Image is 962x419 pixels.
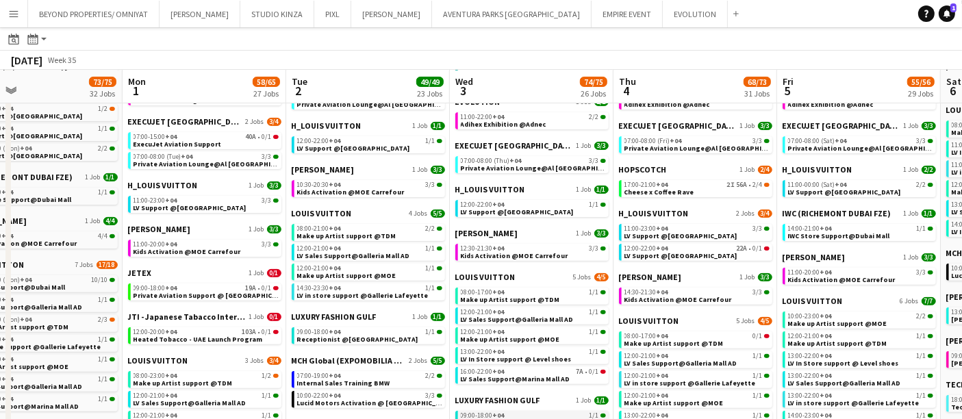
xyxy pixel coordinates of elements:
[455,272,516,282] span: LOUIS VUITTON
[624,251,737,260] span: LV Support @Mall of the Emirates
[740,166,755,174] span: 1 Job
[329,283,341,292] span: +04
[788,275,896,284] span: Kids Activation @MOE Carrefour
[594,273,609,281] span: 4/5
[783,296,843,306] span: LOUIS VUITTON
[461,309,505,316] span: 12:00-21:00
[619,272,772,282] a: [PERSON_NAME]1 Job3/3
[262,197,272,204] span: 3/3
[455,272,609,282] a: LOUIS VUITTON5 Jobs4/5
[922,253,936,262] span: 3/3
[624,188,694,196] span: Cheese x Coffee Rave
[455,97,609,140] div: EVOLUTION1 Job2/211:00-22:00+042/2Adihex Exhibition @Adnec
[922,122,936,130] span: 3/3
[297,138,341,144] span: 12:00-22:00
[783,252,846,262] span: JACK MORTON
[788,269,832,276] span: 11:00-20:00
[134,240,279,255] a: 11:00-20:00+043/3Kids Activation @MOE Carrefour
[246,134,257,140] span: 40A
[753,225,763,232] span: 3/3
[904,166,919,174] span: 1 Job
[297,264,442,279] a: 12:00-21:00+041/1Make up Artist support @MOE
[431,122,445,130] span: 1/1
[2,295,14,304] span: +04
[431,166,445,174] span: 3/3
[134,285,279,292] div: •
[166,196,177,205] span: +04
[737,209,755,218] span: 2 Jobs
[753,138,763,144] span: 3/3
[128,116,243,127] span: EXECUJET MIDDLE EAST CO
[181,152,193,161] span: +04
[455,228,518,238] span: JACK MORTON
[99,145,108,152] span: 2/2
[619,164,772,208] div: HOPSCOTCH1 Job2/417:00-21:00+042I56A•2/4Cheese x Coffee Rave
[292,164,445,175] a: [PERSON_NAME]1 Job3/3
[461,207,574,216] span: LV Support @Mall of the Emirates
[783,120,901,131] span: EXECUJET MIDDLE EAST CO
[103,173,118,181] span: 1/1
[592,1,663,27] button: EMPIRE EVENT
[128,312,246,322] span: JTI - Japanese Tabacco International
[246,285,257,292] span: 19A
[99,105,108,112] span: 1/2
[590,157,599,164] span: 3/3
[461,295,560,304] span: Make up Artist support @TDM
[727,181,735,188] span: 2I
[128,268,281,278] a: JETEX1 Job0/1
[590,289,599,296] span: 1/1
[783,252,936,296] div: [PERSON_NAME]1 Job3/311:00-20:00+043/3Kids Activation @MOE Carrefour
[297,188,405,196] span: Kids Activation @MOE Carrefour
[329,224,341,233] span: +04
[297,244,442,259] a: 12:00-21:00+041/1LV Sales Support@Galleria Mall AD
[624,180,770,196] a: 17:00-21:00+042I56A•2/4Cheese x Coffee Rave
[297,181,341,188] span: 10:30-20:30
[297,231,396,240] span: Make up Artist support @TDM
[21,144,32,153] span: +04
[619,208,772,272] div: H_LOUIS VUITTON2 Jobs3/411:00-23:00+043/3LV Support @[GEOGRAPHIC_DATA]12:00-22:00+0422A•0/1LV Sup...
[461,114,505,120] span: 11:00-22:00
[624,144,789,153] span: Private Aviation Lounge@Al Maktoum Airport
[2,124,14,133] span: +04
[292,120,445,131] a: H_LOUIS VUITTON1 Job1/1
[297,100,461,109] span: Private Aviation Lounge@Al Maktoum Airport
[619,208,689,218] span: H_LOUIS VUITTON
[166,132,177,141] span: +04
[461,200,606,216] a: 12:00-22:00+041/1LV Support @[GEOGRAPHIC_DATA]
[297,144,410,153] span: LV Support @Mall of the Emirates
[2,104,14,113] span: +04
[99,233,108,240] span: 4/4
[28,1,160,27] button: BEYOND PROPERTIES/ OMNIYAT
[267,225,281,233] span: 3/3
[297,180,442,196] a: 10:30-20:30+043/3Kids Activation @MOE Carrefour
[820,224,832,233] span: +04
[594,186,609,194] span: 1/1
[314,1,351,27] button: PIXL
[624,244,770,259] a: 12:00-22:00+0422A•0/1LV Support @[GEOGRAPHIC_DATA]
[624,289,668,296] span: 14:30-21:30
[461,289,505,296] span: 08:00-17:00
[134,134,177,140] span: 07:00-15:00
[128,116,281,180] div: EXECUJET [GEOGRAPHIC_DATA]2 Jobs3/407:00-15:00+0440A•0/1ExecuJet Aviation Support07:00-08:00 (Tue...
[246,118,264,126] span: 2 Jobs
[292,208,445,312] div: LOUIS VUITTON4 Jobs5/508:00-21:00+042/2Make up Artist support @TDM12:00-21:00+041/1LV Sales Suppo...
[329,180,341,189] span: +04
[455,140,574,151] span: EXECUJET MIDDLE EAST CO
[75,261,94,269] span: 7 Jobs
[783,208,891,218] span: IWC (RICHEMONT DUBAI FZE)
[432,1,592,27] button: AVENTURA PARKS [GEOGRAPHIC_DATA]
[939,5,955,22] a: 1
[128,116,281,127] a: EXECUJET [GEOGRAPHIC_DATA]2 Jobs3/4
[624,245,770,252] div: •
[461,245,505,252] span: 12:30-21:30
[619,208,772,218] a: H_LOUIS VUITTON2 Jobs3/4
[292,164,445,208] div: [PERSON_NAME]1 Job3/310:30-20:30+043/3Kids Activation @MOE Carrefour
[783,252,936,262] a: [PERSON_NAME]1 Job3/3
[788,231,890,240] span: IWC Store Support@Dubai Mall
[86,173,101,181] span: 1 Job
[737,181,748,188] span: 56A
[99,125,108,132] span: 1/1
[97,261,118,269] span: 17/18
[128,180,281,224] div: H_LOUIS VUITTON1 Job3/311:00-23:00+043/3LV Support @[GEOGRAPHIC_DATA]
[329,244,341,253] span: +04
